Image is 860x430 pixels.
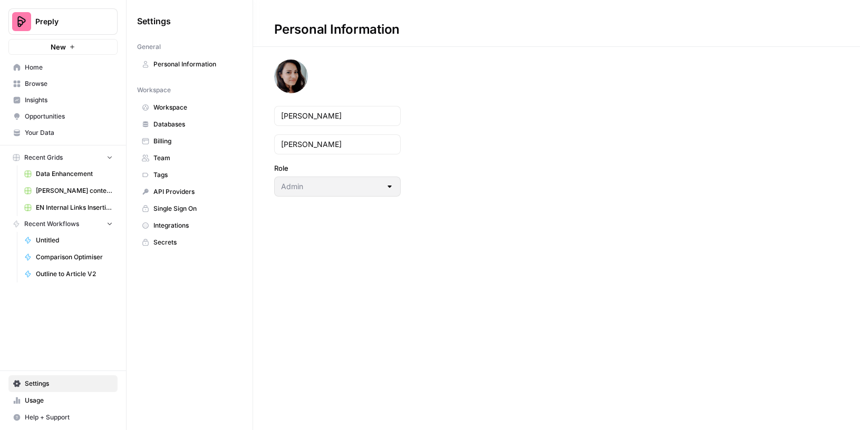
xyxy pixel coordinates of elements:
[137,217,242,234] a: Integrations
[137,234,242,251] a: Secrets
[25,413,113,422] span: Help + Support
[8,216,118,232] button: Recent Workflows
[35,16,99,27] span: Preply
[12,12,31,31] img: Preply Logo
[137,150,242,167] a: Team
[153,204,237,213] span: Single Sign On
[25,128,113,138] span: Your Data
[51,42,66,52] span: New
[36,252,113,262] span: Comparison Optimiser
[137,133,242,150] a: Billing
[25,396,113,405] span: Usage
[20,232,118,249] a: Untitled
[36,169,113,179] span: Data Enhancement
[20,182,118,199] a: [PERSON_NAME] content interlinking test - new content
[36,186,113,196] span: [PERSON_NAME] content interlinking test - new content
[8,392,118,409] a: Usage
[20,266,118,282] a: Outline to Article V2
[8,39,118,55] button: New
[25,95,113,105] span: Insights
[274,163,401,173] label: Role
[137,15,171,27] span: Settings
[8,409,118,426] button: Help + Support
[8,59,118,76] a: Home
[153,187,237,197] span: API Providers
[8,8,118,35] button: Workspace: Preply
[153,60,237,69] span: Personal Information
[8,92,118,109] a: Insights
[253,21,421,38] div: Personal Information
[8,108,118,125] a: Opportunities
[25,63,113,72] span: Home
[274,60,308,93] img: avatar
[8,375,118,392] a: Settings
[24,219,79,229] span: Recent Workflows
[153,170,237,180] span: Tags
[153,153,237,163] span: Team
[137,42,161,52] span: General
[137,183,242,200] a: API Providers
[8,150,118,165] button: Recent Grids
[25,79,113,89] span: Browse
[153,238,237,247] span: Secrets
[36,269,113,279] span: Outline to Article V2
[153,120,237,129] span: Databases
[137,167,242,183] a: Tags
[36,236,113,245] span: Untitled
[137,200,242,217] a: Single Sign On
[20,165,118,182] a: Data Enhancement
[25,112,113,121] span: Opportunities
[137,85,171,95] span: Workspace
[153,221,237,230] span: Integrations
[25,379,113,388] span: Settings
[153,103,237,112] span: Workspace
[8,124,118,141] a: Your Data
[20,199,118,216] a: EN Internal Links Insertion
[24,153,63,162] span: Recent Grids
[137,99,242,116] a: Workspace
[137,116,242,133] a: Databases
[153,136,237,146] span: Billing
[36,203,113,212] span: EN Internal Links Insertion
[20,249,118,266] a: Comparison Optimiser
[137,56,242,73] a: Personal Information
[8,75,118,92] a: Browse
